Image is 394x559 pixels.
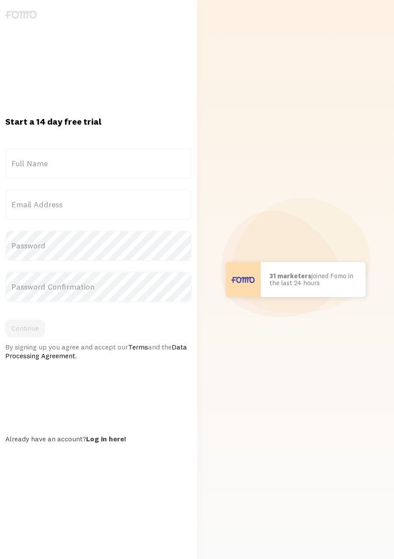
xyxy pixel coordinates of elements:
[86,434,126,443] a: Log in here!
[5,342,187,360] a: Data Processing Agreement
[5,434,192,443] div: Already have an account?
[5,189,192,220] label: Email Address
[270,273,357,287] p: joined Fomo in the last 24 hours
[5,148,192,179] label: Full Name
[5,116,192,127] h1: Start a 14 day free trial
[128,342,148,351] a: Terms
[226,262,261,297] img: User avatar
[5,231,192,261] label: Password
[5,10,37,19] img: fomo-logo-gray-b99e0e8ada9f9040e2984d0d95b3b12da0074ffd48d1e5cb62ac37fc77b0b268.svg
[5,272,192,302] label: Password Confirmation
[270,272,311,280] b: 31 marketers
[5,342,192,360] div: By signing up you agree and accept our and the .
